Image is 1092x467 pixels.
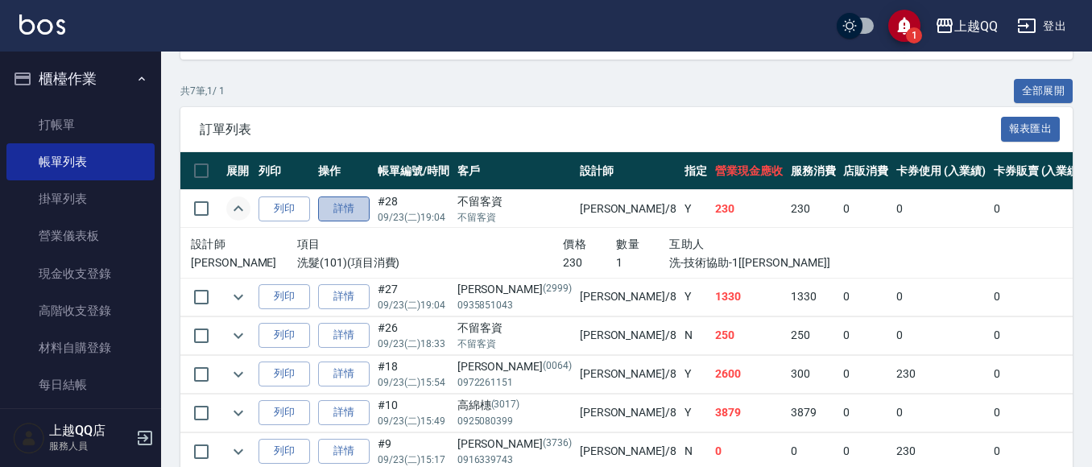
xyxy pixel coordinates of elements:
[6,366,155,403] a: 每日結帳
[49,439,131,453] p: 服務人員
[892,278,990,316] td: 0
[457,193,572,210] div: 不留客資
[374,316,453,354] td: #26
[6,292,155,329] a: 高階收支登錄
[297,254,563,271] p: 洗髮(101)(項目消費)
[374,355,453,393] td: #18
[680,278,711,316] td: Y
[1001,117,1061,142] button: 報表匯出
[457,453,572,467] p: 0916339743
[990,394,1087,432] td: 0
[787,355,840,393] td: 300
[787,278,840,316] td: 1330
[711,152,787,190] th: 營業現金應收
[378,210,449,225] p: 09/23 (二) 19:04
[839,278,892,316] td: 0
[787,394,840,432] td: 3879
[892,152,990,190] th: 卡券使用 (入業績)
[259,439,310,464] button: 列印
[906,27,922,43] span: 1
[576,355,680,393] td: [PERSON_NAME] /8
[711,190,787,228] td: 230
[543,436,572,453] p: (3736)
[669,238,704,250] span: 互助人
[1014,79,1073,104] button: 全部展開
[787,316,840,354] td: 250
[990,190,1087,228] td: 0
[457,397,572,414] div: 高綿橞
[990,316,1087,354] td: 0
[457,210,572,225] p: 不留客資
[1001,121,1061,136] a: 報表匯出
[954,16,998,36] div: 上越QQ
[892,190,990,228] td: 0
[457,298,572,312] p: 0935851043
[191,254,297,271] p: [PERSON_NAME]
[543,358,572,375] p: (0064)
[457,358,572,375] div: [PERSON_NAME]
[839,152,892,190] th: 店販消費
[457,436,572,453] div: [PERSON_NAME]
[49,423,131,439] h5: 上越QQ店
[990,152,1087,190] th: 卡券販賣 (入業績)
[669,254,829,271] p: 洗-技術協助-1[[PERSON_NAME]]
[563,254,616,271] p: 230
[6,255,155,292] a: 現金收支登錄
[6,180,155,217] a: 掛單列表
[892,316,990,354] td: 0
[680,152,711,190] th: 指定
[226,285,250,309] button: expand row
[680,190,711,228] td: Y
[259,323,310,348] button: 列印
[13,422,45,454] img: Person
[180,84,225,98] p: 共 7 筆, 1 / 1
[680,394,711,432] td: Y
[990,355,1087,393] td: 0
[318,400,370,425] a: 詳情
[226,440,250,464] button: expand row
[457,337,572,351] p: 不留客資
[226,196,250,221] button: expand row
[378,337,449,351] p: 09/23 (二) 18:33
[839,394,892,432] td: 0
[314,152,374,190] th: 操作
[254,152,314,190] th: 列印
[226,362,250,386] button: expand row
[374,190,453,228] td: #28
[491,397,520,414] p: (3017)
[200,122,1001,138] span: 訂單列表
[318,284,370,309] a: 詳情
[374,394,453,432] td: #10
[457,281,572,298] div: [PERSON_NAME]
[1011,11,1073,41] button: 登出
[318,439,370,464] a: 詳情
[6,58,155,100] button: 櫃檯作業
[318,362,370,386] a: 詳情
[839,355,892,393] td: 0
[378,375,449,390] p: 09/23 (二) 15:54
[929,10,1004,43] button: 上越QQ
[378,453,449,467] p: 09/23 (二) 15:17
[191,238,225,250] span: 設計師
[226,401,250,425] button: expand row
[6,404,155,441] a: 排班表
[297,238,321,250] span: 項目
[6,329,155,366] a: 材料自購登錄
[576,316,680,354] td: [PERSON_NAME] /8
[563,238,586,250] span: 價格
[6,106,155,143] a: 打帳單
[457,414,572,428] p: 0925080399
[680,355,711,393] td: Y
[318,196,370,221] a: 詳情
[259,284,310,309] button: 列印
[576,278,680,316] td: [PERSON_NAME] /8
[711,278,787,316] td: 1330
[616,254,669,271] p: 1
[543,281,572,298] p: (2999)
[711,355,787,393] td: 2600
[259,362,310,386] button: 列印
[888,10,920,42] button: save
[378,414,449,428] p: 09/23 (二) 15:49
[576,394,680,432] td: [PERSON_NAME] /8
[892,394,990,432] td: 0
